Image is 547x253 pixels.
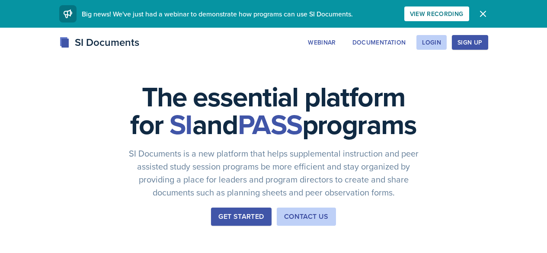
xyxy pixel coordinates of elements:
[404,6,469,21] button: View Recording
[422,39,441,46] div: Login
[277,208,336,226] button: Contact Us
[410,10,464,17] div: View Recording
[347,35,412,50] button: Documentation
[457,39,482,46] div: Sign Up
[308,39,336,46] div: Webinar
[82,9,353,19] span: Big news! We've just had a webinar to demonstrate how programs can use SI Documents.
[452,35,488,50] button: Sign Up
[59,35,139,50] div: SI Documents
[211,208,271,226] button: Get Started
[416,35,447,50] button: Login
[302,35,341,50] button: Webinar
[218,211,264,222] div: Get Started
[284,211,329,222] div: Contact Us
[352,39,406,46] div: Documentation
